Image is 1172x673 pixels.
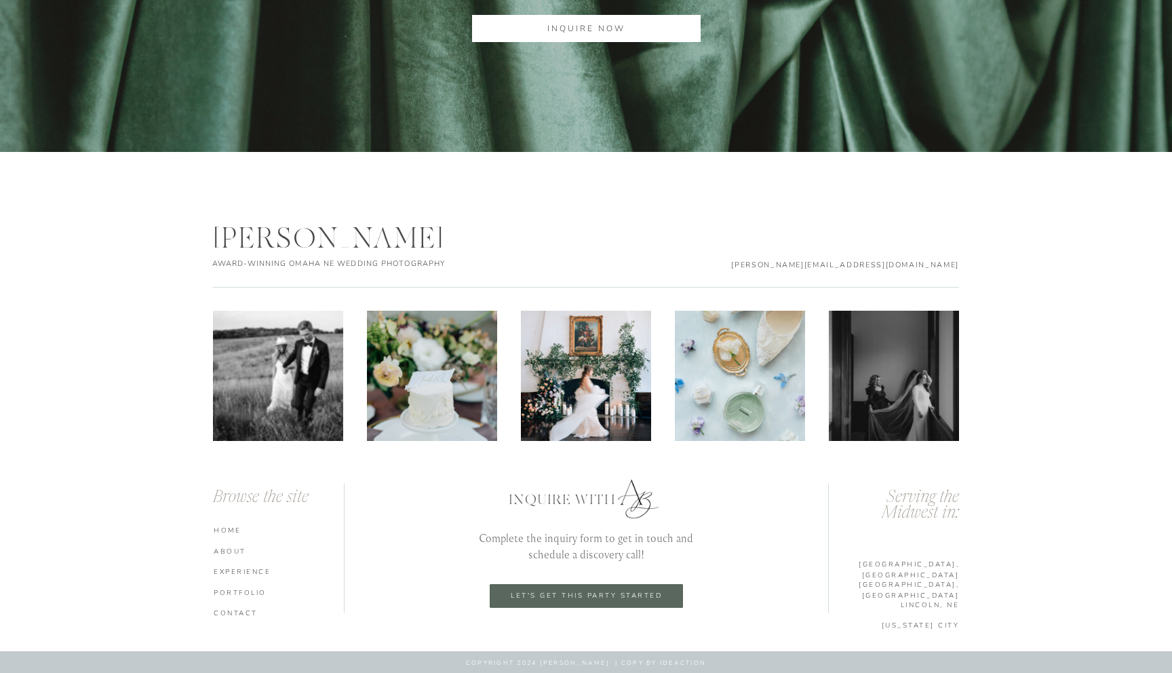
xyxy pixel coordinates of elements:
[367,311,497,441] img: The Kentucky Castle Editorial-2
[214,566,347,576] a: experience
[521,311,651,441] img: Oakwood-2
[214,223,472,252] div: [PERSON_NAME]
[213,311,343,441] img: Corbin + Sarah - Farewell Party-96
[825,579,959,589] a: [GEOGRAPHIC_DATA], [GEOGRAPHIC_DATA]
[344,659,828,668] p: COPYRIGHT 2024 [PERSON_NAME] | copy by ideaction
[509,491,673,506] p: Inquire with
[825,559,959,569] a: [GEOGRAPHIC_DATA], [GEOGRAPHIC_DATA]
[675,311,805,441] img: Anna Brace Photography - Kansas City Wedding Photographer-132
[214,546,347,556] a: ABOUT
[723,259,959,269] p: [PERSON_NAME][EMAIL_ADDRESS][DOMAIN_NAME]
[214,608,347,617] a: CONTACT
[214,525,347,535] a: HOME
[825,600,959,609] a: lINCOLN, ne
[494,22,679,37] a: inquire now
[212,259,472,269] h2: AWARD-WINNING omaha ne wedding photography
[825,620,959,630] a: [US_STATE] cITY
[829,311,959,441] img: The World Food Prize Hall Wedding Photos-7
[214,588,347,597] a: portfolio
[501,592,672,600] a: let's get this party started
[882,489,959,522] i: Serving the Midwest in:
[213,489,309,506] i: Browse the site
[464,530,708,562] p: Complete the inquiry form to get in touch and schedule a discovery call!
